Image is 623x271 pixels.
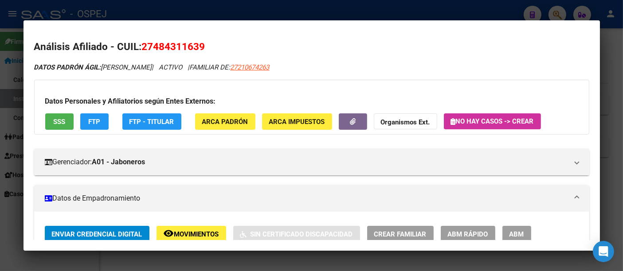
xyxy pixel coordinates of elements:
strong: DATOS PADRÓN ÁGIL: [34,63,101,71]
span: ABM Rápido [448,230,488,238]
strong: A01 - Jaboneros [92,157,145,167]
button: FTP - Titular [122,113,181,130]
button: Organismos Ext. [374,113,437,130]
button: ABM Rápido [441,226,495,242]
span: FAMILIAR DE: [190,63,270,71]
span: No hay casos -> Crear [451,117,534,125]
mat-expansion-panel-header: Datos de Empadronamiento [34,185,589,212]
mat-icon: remove_red_eye [164,228,174,239]
span: SSS [53,118,65,126]
mat-expansion-panel-header: Gerenciador:A01 - Jaboneros [34,149,589,175]
span: ABM [509,230,524,238]
h2: Análisis Afiliado - CUIL: [34,39,589,54]
button: ARCA Padrón [195,113,255,130]
strong: Organismos Ext. [381,118,430,126]
button: SSS [45,113,74,130]
button: ARCA Impuestos [262,113,332,130]
span: FTP - Titular [129,118,174,126]
span: [PERSON_NAME] [34,63,152,71]
span: 27210674263 [231,63,270,71]
span: FTP [88,118,100,126]
button: No hay casos -> Crear [444,113,541,129]
button: ABM [502,226,531,242]
span: Sin Certificado Discapacidad [251,230,353,238]
span: Enviar Credencial Digital [52,230,142,238]
h3: Datos Personales y Afiliatorios según Entes Externos: [45,96,578,107]
button: Enviar Credencial Digital [45,226,149,242]
button: Movimientos [157,226,226,242]
span: Crear Familiar [374,230,427,238]
mat-panel-title: Datos de Empadronamiento [45,193,568,204]
button: FTP [80,113,109,130]
span: 27484311639 [142,41,205,52]
span: Movimientos [174,230,219,238]
button: Sin Certificado Discapacidad [233,226,360,242]
mat-panel-title: Gerenciador: [45,157,568,167]
span: ARCA Impuestos [269,118,325,126]
div: Open Intercom Messenger [593,241,614,262]
button: Crear Familiar [367,226,434,242]
span: ARCA Padrón [202,118,248,126]
i: | ACTIVO | [34,63,270,71]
